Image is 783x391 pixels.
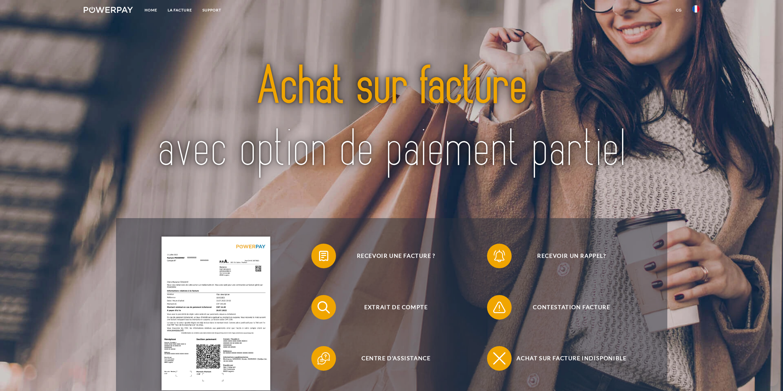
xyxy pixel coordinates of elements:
img: qb_bill.svg [316,248,331,264]
button: Extrait de compte [311,295,471,320]
img: qb_warning.svg [492,300,507,315]
button: Centre d'assistance [311,346,471,371]
a: LA FACTURE [162,5,197,16]
img: qb_help.svg [316,351,331,366]
img: single_invoice_powerpay_fr.jpg [162,237,270,390]
span: Achat sur facture indisponible [496,346,647,371]
button: Achat sur facture indisponible [487,346,647,371]
img: title-powerpay_fr.svg [148,39,635,198]
span: Recevoir une facture ? [321,244,471,268]
a: Home [139,5,162,16]
a: Support [197,5,226,16]
img: qb_search.svg [316,300,331,315]
button: Recevoir une facture ? [311,244,471,268]
span: Contestation Facture [496,295,647,320]
button: Contestation Facture [487,295,647,320]
span: Extrait de compte [321,295,471,320]
img: fr [692,5,700,13]
img: qb_bell.svg [492,248,507,264]
iframe: Bouton de lancement de la fenêtre de messagerie [758,366,778,386]
button: Recevoir un rappel? [487,244,647,268]
span: Recevoir un rappel? [496,244,647,268]
img: qb_close.svg [492,351,507,366]
span: Centre d'assistance [321,346,471,371]
a: CG [671,5,687,16]
img: logo-powerpay-white.svg [84,7,133,13]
